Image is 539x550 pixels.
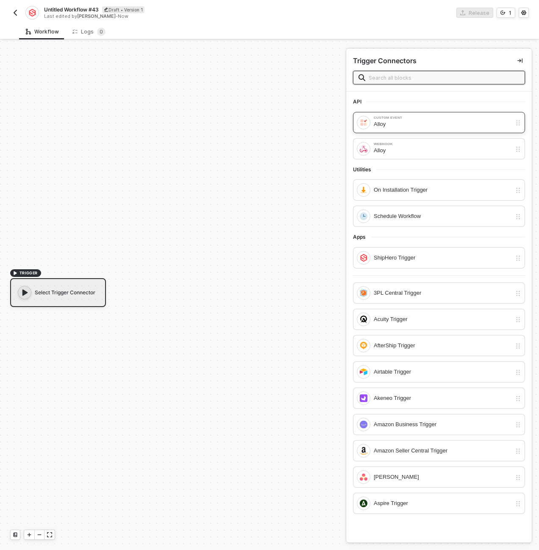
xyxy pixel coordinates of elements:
div: On Installation Trigger [374,185,511,195]
img: integration-icon [360,447,367,455]
div: Amazon Seller Central Trigger [374,446,511,455]
img: drag [515,422,521,428]
span: Utilities [353,166,376,173]
img: integration-icon [360,212,367,220]
div: Last edited by - Now [44,13,269,20]
span: icon-play [27,532,32,537]
div: Alloy [374,120,511,129]
img: drag [515,290,521,297]
div: 1 [509,9,511,17]
img: drag [515,213,521,220]
img: integration-icon [28,9,36,17]
div: Workflow [26,28,59,35]
img: drag [515,120,521,126]
img: integration-icon [360,145,367,153]
div: Akeneo Trigger [374,394,511,403]
img: integration-icon [360,119,367,126]
img: search [358,74,365,81]
div: [PERSON_NAME] [374,472,511,482]
div: Select Trigger Connector [10,278,106,307]
div: Airtable Trigger [374,367,511,377]
sup: 0 [97,28,106,36]
img: drag [515,316,521,323]
img: drag [515,395,521,402]
button: 1 [497,8,515,18]
img: integration-icon [360,473,367,481]
span: API [353,98,367,105]
img: drag [515,369,521,376]
span: icon-versioning [500,10,506,15]
div: 3PL Central Trigger [374,288,511,298]
span: icon-collapse-right [517,58,522,63]
img: back [12,9,19,16]
img: integration-icon [360,500,367,507]
button: back [10,8,20,18]
img: integration-icon [360,421,367,428]
span: icon-play [13,271,18,276]
img: integration-icon [360,315,367,323]
div: AfterShip Trigger [374,341,511,350]
div: Trigger Connectors [353,56,417,65]
img: integration-icon [360,254,367,262]
button: Release [456,8,493,18]
img: drag [515,255,521,262]
span: icon-settings [521,10,526,15]
span: Apps [353,234,371,240]
input: Search all blocks [369,73,520,82]
img: drag [515,187,521,194]
span: icon-minus [37,532,42,537]
div: Schedule Workflow [374,212,511,221]
img: integration-icon [360,186,367,194]
div: Amazon Business Trigger [374,420,511,429]
span: [PERSON_NAME] [77,13,116,19]
div: Acuity Trigger [374,315,511,324]
div: Custom Event [374,116,511,120]
img: integration-icon [360,394,367,402]
span: icon-edit [104,7,108,12]
span: Untitled Workflow #43 [44,6,99,13]
div: Aspire Trigger [374,499,511,508]
img: drag [515,474,521,481]
img: drag [515,500,521,507]
div: Draft • Version 1 [102,6,144,13]
img: drag [515,343,521,349]
img: drag [515,146,521,153]
img: integration-icon [360,368,367,376]
div: Webhook [374,142,511,146]
img: integration-icon [360,342,367,349]
span: TRIGGER [19,270,38,276]
span: icon-expand [47,532,52,537]
div: Logs [72,28,106,36]
div: ShipHero Trigger [374,253,511,262]
img: drag [515,448,521,455]
span: icon-play [21,288,29,297]
div: Alloy [374,146,511,155]
img: integration-icon [360,289,367,297]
